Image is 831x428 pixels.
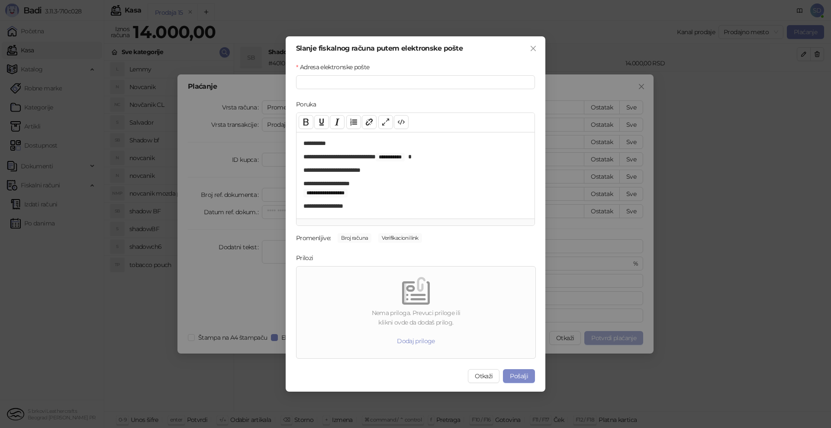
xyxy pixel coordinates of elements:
[526,45,540,52] span: Zatvori
[296,100,322,109] label: Poruka
[314,115,329,129] button: Underline
[296,45,535,52] div: Slanje fiskalnog računa putem elektronske pošte
[362,115,377,129] button: Link
[296,62,375,72] label: Adresa elektronske pošte
[378,115,393,129] button: Full screen
[346,115,361,129] button: List
[394,115,409,129] button: Code view
[338,233,371,243] span: Broj računa
[300,270,532,355] span: emptyNema priloga. Prevuci priloge iliklikni ovde da dodaš prilog.Dodaj priloge
[330,115,345,129] button: Italic
[390,334,442,348] button: Dodaj priloge
[402,277,430,305] img: empty
[296,75,535,89] input: Adresa elektronske pošte
[526,42,540,55] button: Close
[300,308,532,327] div: Nema priloga. Prevuci priloge ili klikni ovde da dodaš prilog.
[503,369,535,383] button: Pošalji
[296,233,331,243] div: Promenljive:
[530,45,537,52] span: close
[378,233,422,243] span: Verifikacioni link
[468,369,499,383] button: Otkaži
[296,253,319,263] label: Prilozi
[299,115,313,129] button: Bold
